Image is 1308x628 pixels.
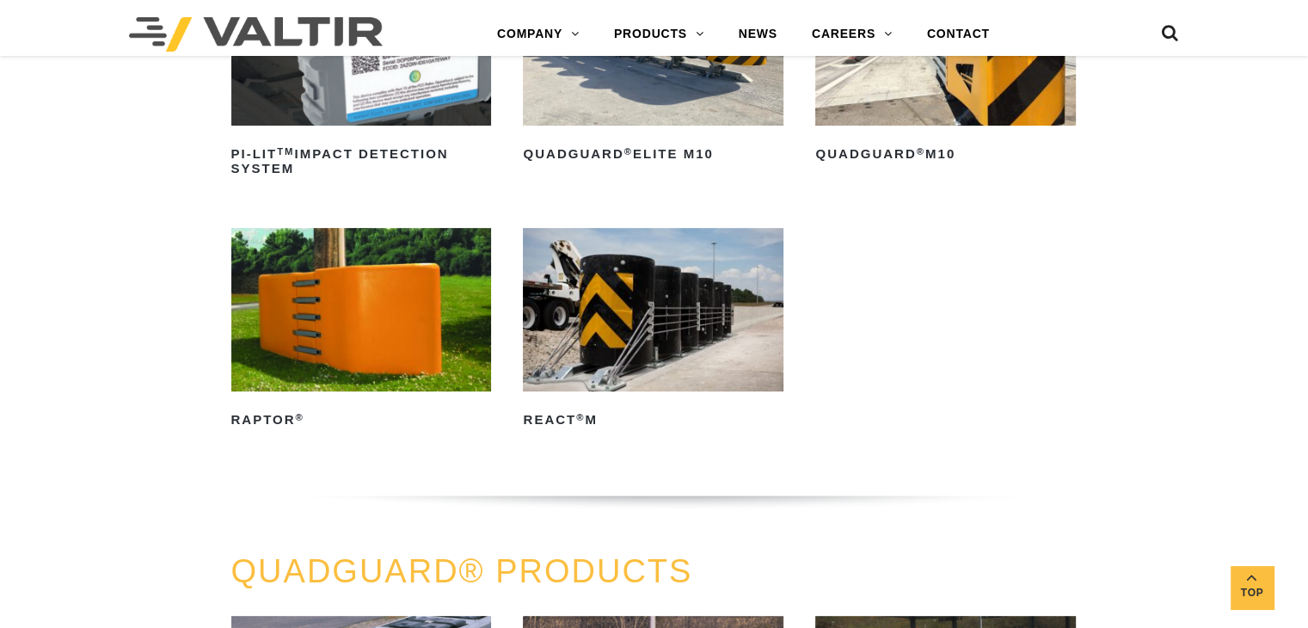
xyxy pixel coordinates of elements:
img: Valtir [129,17,383,52]
sup: TM [277,146,294,157]
sup: ® [917,146,925,157]
sup: ® [296,412,304,422]
a: RAPTOR® [231,228,492,434]
h2: PI-LIT Impact Detection System [231,141,492,182]
a: REACT®M [523,228,783,434]
sup: ® [624,146,633,157]
a: Top [1231,566,1274,609]
h2: RAPTOR [231,407,492,434]
h2: QuadGuard M10 [815,141,1076,169]
a: PRODUCTS [597,17,722,52]
a: QUADGUARD® PRODUCTS [231,553,693,589]
a: COMPANY [480,17,597,52]
span: Top [1231,583,1274,603]
a: CONTACT [910,17,1007,52]
a: NEWS [722,17,795,52]
sup: ® [576,412,585,422]
h2: REACT M [523,407,783,434]
a: CAREERS [795,17,910,52]
h2: QuadGuard Elite M10 [523,141,783,169]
